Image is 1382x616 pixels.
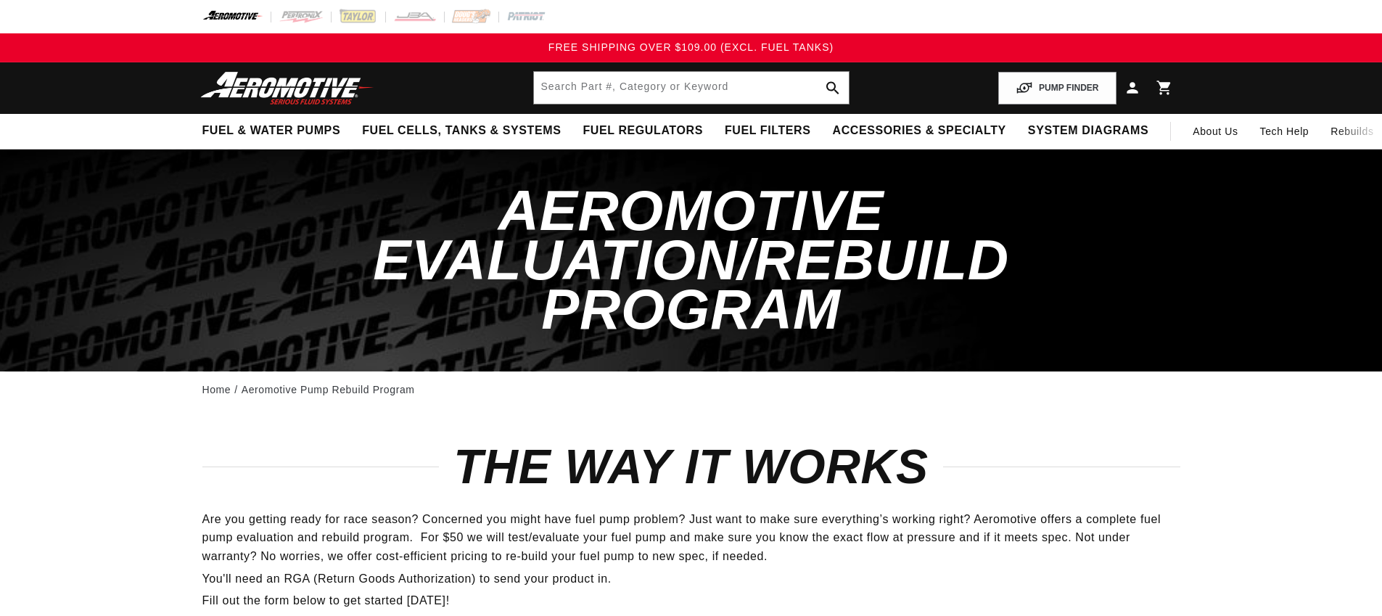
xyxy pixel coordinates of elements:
[817,72,849,104] button: search button
[1193,126,1238,137] span: About Us
[202,123,341,139] span: Fuel & Water Pumps
[572,114,713,148] summary: Fuel Regulators
[583,123,702,139] span: Fuel Regulators
[1182,114,1249,149] a: About Us
[1249,114,1320,149] summary: Tech Help
[534,72,849,104] input: Search by Part Number, Category or Keyword
[998,72,1116,104] button: PUMP FINDER
[202,382,1180,398] nav: breadcrumbs
[714,114,822,148] summary: Fuel Filters
[362,123,561,139] span: Fuel Cells, Tanks & Systems
[202,570,1180,588] p: You'll need an RGA (Return Goods Authorization) to send your product in.
[197,71,378,105] img: Aeromotive
[1330,123,1373,139] span: Rebuilds
[548,41,834,53] span: FREE SHIPPING OVER $109.00 (EXCL. FUEL TANKS)
[192,114,352,148] summary: Fuel & Water Pumps
[1017,114,1159,148] summary: System Diagrams
[351,114,572,148] summary: Fuel Cells, Tanks & Systems
[1260,123,1309,139] span: Tech Help
[822,114,1017,148] summary: Accessories & Specialty
[202,382,231,398] a: Home
[373,178,1009,342] span: Aeromotive Evaluation/Rebuild Program
[202,591,1180,610] p: Fill out the form below to get started [DATE]!
[202,510,1180,566] p: Are you getting ready for race season? Concerned you might have fuel pump problem? Just want to m...
[1028,123,1148,139] span: System Diagrams
[202,446,1180,488] h2: THE WAY IT WORKS
[833,123,1006,139] span: Accessories & Specialty
[242,382,415,398] a: Aeromotive Pump Rebuild Program
[725,123,811,139] span: Fuel Filters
